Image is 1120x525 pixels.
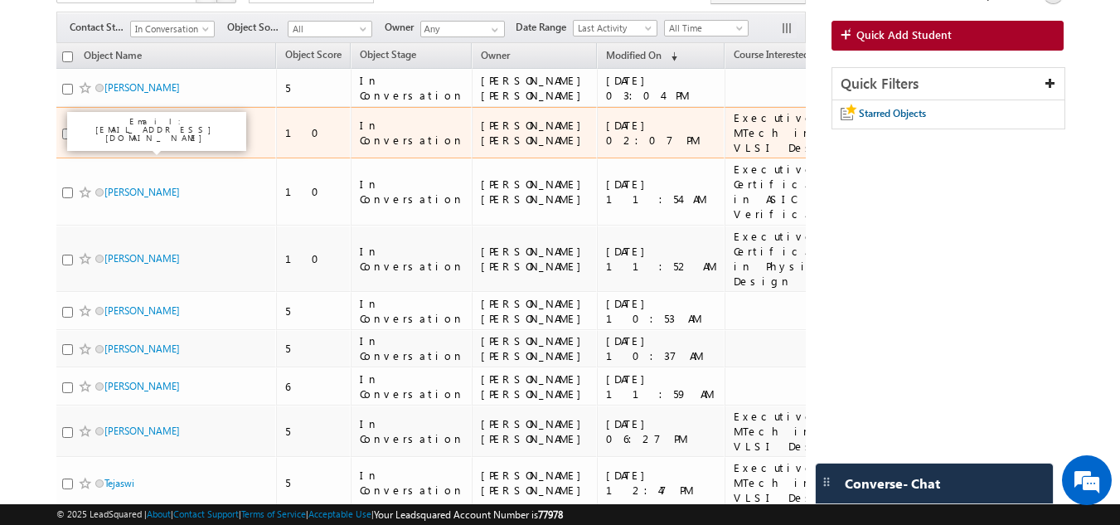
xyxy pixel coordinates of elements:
a: [PERSON_NAME] [104,380,180,392]
div: 5 [285,475,343,490]
img: d_60004797649_company_0_60004797649 [28,87,70,109]
a: [PERSON_NAME] [104,186,180,198]
span: All [288,22,367,36]
span: Contact Stage [70,20,130,35]
span: Your Leadsquared Account Number is [374,508,563,521]
a: All [288,21,372,37]
div: 5 [285,424,343,439]
div: 6 [285,379,343,394]
a: Object Score [277,46,350,67]
div: [DATE] 03:04 PM [606,73,717,103]
a: Show All Items [482,22,503,38]
div: In Conversation [360,372,464,401]
span: Date Range [516,20,573,35]
span: (sorted descending) [664,50,677,63]
div: In Conversation [360,73,464,103]
a: Tejaswi [104,477,134,489]
div: Executive MTech in VLSI Design [734,409,850,454]
a: All Time [664,20,749,36]
div: [PERSON_NAME] [PERSON_NAME] [481,372,589,401]
div: In Conversation [360,468,464,498]
div: Executive MTech in VLSI Design [734,460,850,505]
div: [DATE] 12:47 PM [606,468,717,498]
div: Executive Certification in ASIC Verification [734,162,850,221]
div: Quick Filters [832,68,1065,100]
div: 5 [285,80,343,95]
span: In Conversation [131,22,210,36]
a: [PERSON_NAME] [104,252,180,265]
a: In Conversation [130,21,215,37]
div: 10 [285,251,343,266]
a: [PERSON_NAME] [104,81,180,94]
div: [DATE] 11:54 AM [606,177,717,207]
div: [PERSON_NAME] [PERSON_NAME] [481,118,589,148]
div: [DATE] 10:37 AM [606,333,717,363]
textarea: Type your message and hit 'Enter' [22,153,303,393]
span: Object Score [285,48,342,61]
div: [DATE] 11:52 AM [606,244,717,274]
a: Contact Support [173,508,239,519]
div: [DATE] 10:53 AM [606,296,717,326]
div: Chat with us now [86,87,279,109]
div: 10 [285,125,343,140]
div: [PERSON_NAME] [PERSON_NAME] [481,416,589,446]
span: Course Interested In [734,48,820,61]
div: In Conversation [360,333,464,363]
div: [PERSON_NAME] [PERSON_NAME] [481,333,589,363]
span: Owner [385,20,420,35]
a: About [147,508,171,519]
div: Executive Certification in Physical Design [734,229,850,289]
span: Converse - Chat [845,476,940,491]
div: In Conversation [360,177,464,207]
div: [PERSON_NAME] [PERSON_NAME] [481,296,589,326]
div: [DATE] 02:07 PM [606,118,717,148]
a: [PERSON_NAME] [104,425,180,437]
div: 10 [285,184,343,199]
div: [PERSON_NAME] [PERSON_NAME] [481,244,589,274]
span: All Time [665,21,744,36]
div: [PERSON_NAME] [PERSON_NAME] [481,177,589,207]
span: Object Source [227,20,288,35]
div: Executive MTech in VLSI Design [734,110,850,155]
a: Last Activity [573,20,657,36]
a: Course Interested In [725,46,828,67]
a: Object Name [75,46,150,68]
div: 5 [285,341,343,356]
div: [DATE] 11:59 AM [606,372,717,401]
a: Acceptable Use [308,508,371,519]
a: Quick Add Student [832,21,1064,51]
div: In Conversation [360,416,464,446]
input: Type to Search [420,21,505,37]
a: [PERSON_NAME] [104,343,180,355]
span: Owner [481,49,510,61]
span: Last Activity [574,21,652,36]
span: Quick Add Student [856,27,952,42]
a: [PERSON_NAME] [104,304,180,317]
div: Minimize live chat window [272,8,312,48]
span: © 2025 LeadSquared | | | | | [56,507,563,523]
input: Check all records [62,51,73,62]
span: Object Stage [360,48,416,61]
em: Start Chat [225,407,301,430]
span: Modified On [606,49,662,61]
a: Terms of Service [241,508,306,519]
span: 77978 [538,508,563,521]
div: In Conversation [360,296,464,326]
div: [PERSON_NAME] [PERSON_NAME] [481,468,589,498]
div: In Conversation [360,244,464,274]
a: Object Stage [352,46,424,67]
p: Email: [EMAIL_ADDRESS][DOMAIN_NAME] [74,117,240,142]
span: Starred Objects [859,107,926,119]
div: In Conversation [360,118,464,148]
div: [PERSON_NAME] [PERSON_NAME] [481,73,589,103]
div: 5 [285,304,343,318]
img: carter-drag [820,475,833,489]
div: [DATE] 06:27 PM [606,416,717,446]
a: Modified On (sorted descending) [598,46,686,67]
